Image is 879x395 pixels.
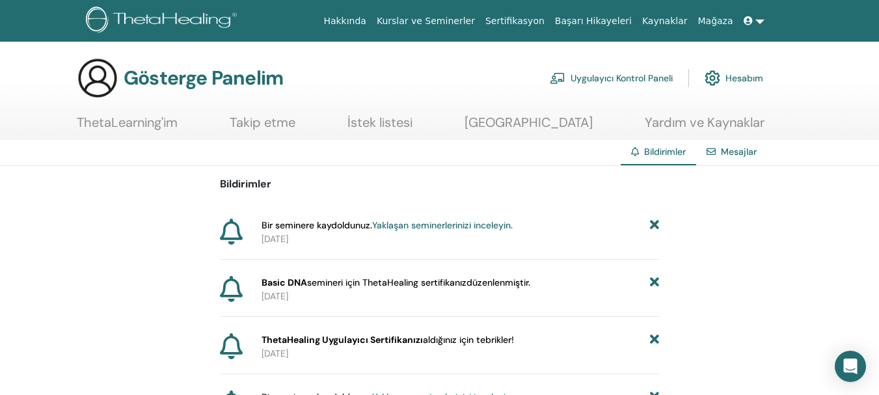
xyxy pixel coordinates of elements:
img: logo.png [86,7,241,36]
font: Hesabım [725,73,763,85]
font: Başarı Hikayeleri [555,16,632,26]
font: aldığınız için tebrikler [423,334,511,346]
a: Başarı Hikayeleri [550,9,637,33]
a: Sertifikasyon [480,9,550,33]
a: Mesajlar [721,146,757,157]
a: ThetaLearning'im [77,115,178,140]
a: Uygulayıcı Kontrol Paneli [550,64,673,92]
font: ThetaLearning'im [77,114,178,131]
a: Takip etme [230,115,295,140]
font: [GEOGRAPHIC_DATA] [465,114,593,131]
font: Sertifikasyon [485,16,545,26]
font: Kaynaklar [642,16,688,26]
font: Kurslar ve Seminerler [377,16,475,26]
a: Hakkında [318,9,372,33]
font: Basic DNA [262,277,307,288]
font: İstek listesi [347,114,412,131]
font: [DATE] [262,290,288,302]
a: Yardım ve Kaynaklar [645,115,764,140]
a: Hesabım [705,64,763,92]
font: ! [511,334,514,346]
a: Mağaza [692,9,738,33]
a: Yaklaşan seminerlerinizi inceleyin. [372,219,513,231]
img: chalkboard-teacher.svg [550,72,565,84]
a: Kurslar ve Seminerler [372,9,480,33]
a: Kaynaklar [637,9,693,33]
font: Bildirimler [644,146,686,157]
font: düzenlenmiştir. [467,277,530,288]
font: ThetaHealing Uygulayıcı Sertifikanızı [262,334,423,346]
font: semineri için ThetaHealing sertifikanız [307,277,467,288]
font: [DATE] [262,233,288,245]
font: Bildirimler [220,177,271,191]
a: [GEOGRAPHIC_DATA] [465,115,593,140]
font: Gösterge Panelim [124,65,283,90]
font: [DATE] [262,347,288,359]
font: Bir seminere kaydoldunuz. [262,219,372,231]
font: Hakkında [323,16,366,26]
div: Intercom Messenger'ı açın [835,351,866,382]
font: Uygulayıcı Kontrol Paneli [571,73,673,85]
a: İstek listesi [347,115,412,140]
font: Yardım ve Kaynaklar [645,114,764,131]
font: Takip etme [230,114,295,131]
img: generic-user-icon.jpg [77,57,118,99]
img: cog.svg [705,67,720,89]
font: Mağaza [697,16,733,26]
